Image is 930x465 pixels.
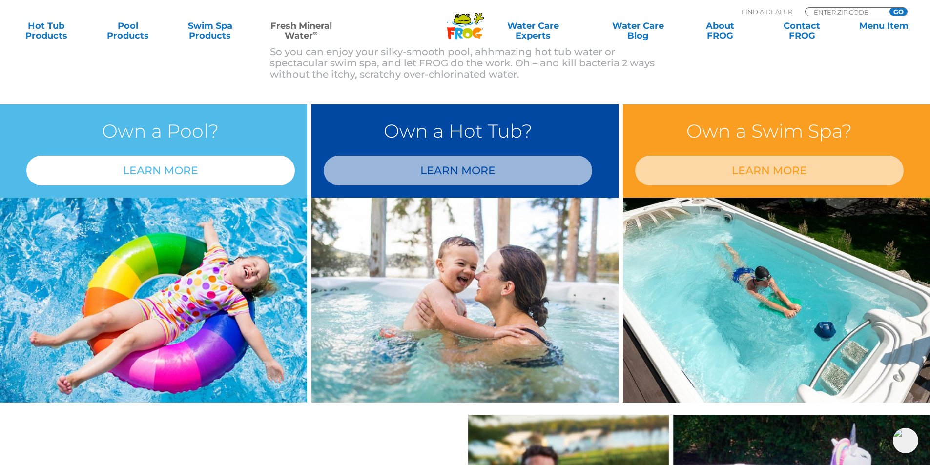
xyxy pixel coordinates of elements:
[635,156,904,185] a: LEARN MORE
[765,21,838,40] a: ContactFROG
[256,21,347,40] a: Fresh MineralWater∞
[635,117,904,146] h3: Own a Swim Spa?
[813,8,879,16] input: Zip Code Form
[474,21,592,40] a: Water CareExperts
[270,46,661,80] p: So you can enjoy your silky-smooth pool, ahhmazing hot tub water or spectacular swim spa, and let...
[311,198,619,403] img: min-water-img-right
[601,21,674,40] a: Water CareBlog
[889,8,907,16] input: GO
[623,198,930,403] img: min-water-image-3
[742,7,792,16] p: Find A Dealer
[324,156,592,185] a: LEARN MORE
[324,117,592,146] h3: Own a Hot Tub?
[26,117,295,146] h3: Own a Pool?
[174,21,247,40] a: Swim SpaProducts
[893,428,918,453] img: openIcon
[847,21,920,40] a: Menu Item
[10,21,83,40] a: Hot TubProducts
[92,21,165,40] a: PoolProducts
[313,29,318,37] sup: ∞
[26,156,295,185] a: LEARN MORE
[683,21,756,40] a: AboutFROG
